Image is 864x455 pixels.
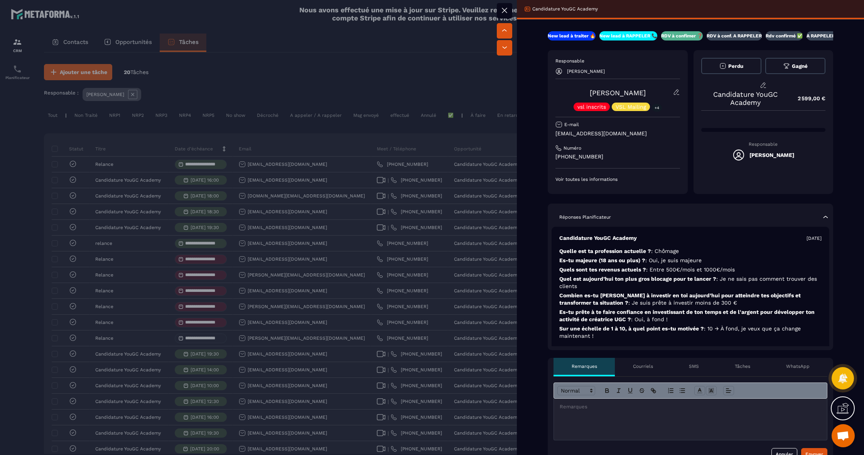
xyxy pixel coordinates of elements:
[559,308,822,323] p: Es-tu prête à te faire confiance en investissant de ton temps et de l'argent pour développer ton ...
[555,58,680,64] p: Responsable
[832,424,855,447] a: Ouvrir le chat
[564,121,579,128] p: E-mail
[628,300,737,306] span: : Je suis prête à investir moins de 300 €
[689,363,699,369] p: SMS
[555,130,680,137] p: [EMAIL_ADDRESS][DOMAIN_NAME]
[548,33,596,39] p: New lead à traiter 🔥
[559,248,822,255] p: Quelle est ta profession actuelle ?
[599,33,657,39] p: New lead à RAPPELER 📞
[555,176,680,182] p: Voir toutes les informations
[792,63,808,69] span: Gagné
[633,363,653,369] p: Courriels
[559,275,822,290] p: Quel est aujourd’hui ton plus gros blocage pour te lancer ?
[559,257,822,264] p: Es-tu majeure (18 ans ou plus) ?
[559,214,611,220] p: Réponses Planificateur
[555,153,680,160] p: [PHONE_NUMBER]
[786,363,810,369] p: WhatsApp
[807,235,822,241] p: [DATE]
[701,142,826,147] p: Responsable
[572,363,597,369] p: Remarques
[749,152,794,158] h5: [PERSON_NAME]
[707,33,762,39] p: RDV à conf. A RAPPELER
[590,89,646,97] a: [PERSON_NAME]
[567,69,605,74] p: [PERSON_NAME]
[559,325,822,340] p: Sur une échelle de 1 à 10, à quel point es-tu motivée ?
[652,104,662,112] p: +4
[645,257,702,263] span: : Oui, je suis majeure
[616,104,646,110] p: VSL Mailing
[728,63,743,69] span: Perdu
[701,58,761,74] button: Perdu
[646,266,735,273] span: : Entre 500€/mois et 1000€/mois
[765,58,825,74] button: Gagné
[735,363,750,369] p: Tâches
[766,33,803,39] p: Rdv confirmé ✅
[559,266,822,273] p: Quels sont tes revenus actuels ?
[559,234,637,242] p: Candidature YouGC Academy
[701,90,790,106] p: Candidature YouGC Academy
[790,91,825,106] p: 2 599,00 €
[651,248,679,254] span: : Chômage
[631,316,668,322] span: : Oui, à fond !
[661,33,703,39] p: RDV à confimer ❓
[532,6,598,12] p: Candidature YouGC Academy
[559,292,822,307] p: Combien es-tu [PERSON_NAME] à investir en toi aujourd’hui pour atteindre tes objectifs et transfo...
[577,104,606,110] p: vsl inscrits
[564,145,581,151] p: Numéro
